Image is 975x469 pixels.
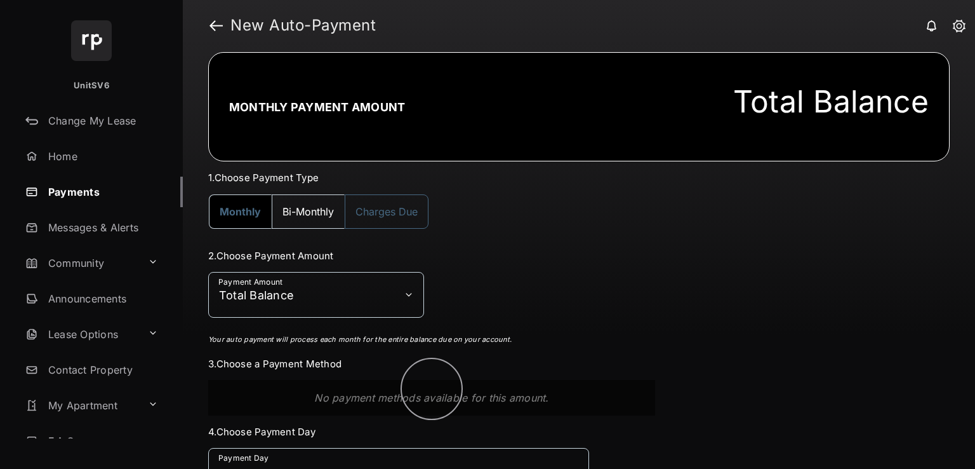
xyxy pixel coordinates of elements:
h2: Monthly Payment Amount [229,100,405,114]
a: Change My Lease [20,105,183,136]
p: UnitSV6 [74,79,109,92]
button: Monthly [209,194,272,229]
a: Home [20,141,183,172]
a: Contact Property [20,355,183,385]
img: svg+xml;base64,PHN2ZyB4bWxucz0iaHR0cDovL3d3dy53My5vcmcvMjAwMC9zdmciIHdpZHRoPSI2NCIgaGVpZ2h0PSI2NC... [71,20,112,61]
button: Charges Due [345,194,428,229]
div: Total Balance [733,83,929,120]
a: Messages & Alerts [20,212,183,243]
a: Announcements [20,283,183,314]
strong: New Auto-Payment [230,18,376,33]
p: Your auto payment will process each month for the entire balance due on your account. [208,334,652,345]
a: Community [20,248,143,278]
a: Lease Options [20,319,143,350]
button: Bi-Monthly [272,194,345,229]
a: F.A.Q. [20,426,183,456]
a: My Apartment [20,390,143,421]
h3: 2. Choose Payment Amount [208,250,655,262]
h3: 4. Choose Payment Day [208,426,655,438]
h3: 3. Choose a Payment Method [208,358,655,370]
a: Payments [20,177,183,207]
h3: 1. Choose Payment Type [208,172,950,184]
